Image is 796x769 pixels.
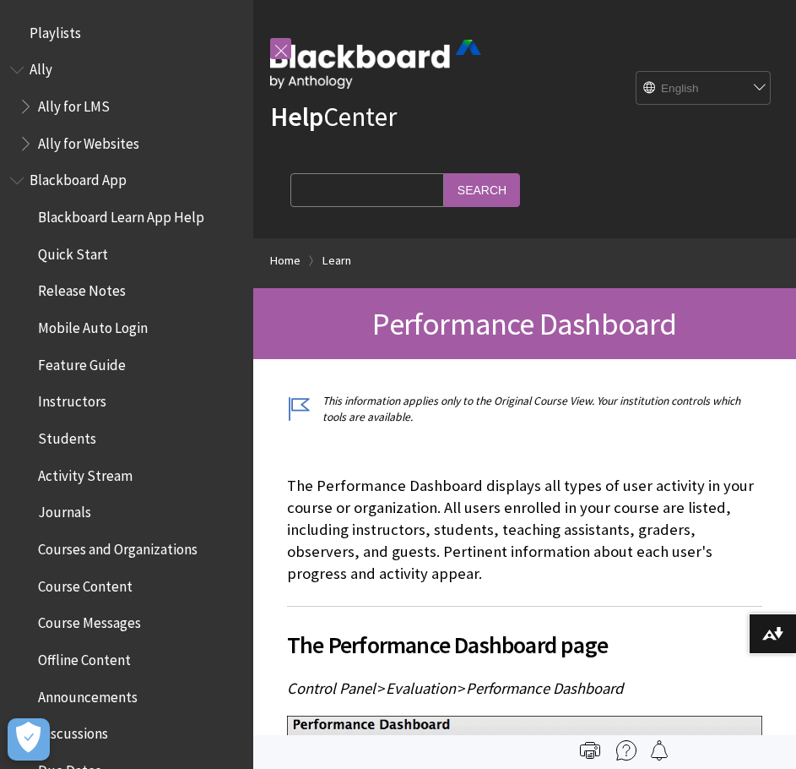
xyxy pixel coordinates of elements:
[38,461,133,484] span: Activity Stream
[580,740,600,761] img: Print
[466,679,623,698] span: Performance Dashboard
[30,19,81,41] span: Playlists
[38,683,138,706] span: Announcements
[386,679,456,698] span: Evaluation
[38,609,141,632] span: Course Messages
[30,166,127,189] span: Blackboard App
[10,56,243,158] nav: Book outline for Anthology Ally Help
[444,173,520,206] input: Search
[287,475,762,586] p: The Performance Dashboard displays all types of user activity in your course or organization. All...
[38,719,108,742] span: Discussions
[38,424,96,447] span: Students
[616,740,636,761] img: More help
[270,100,397,134] a: HelpCenter
[372,304,676,343] span: Performance Dashboard
[287,678,762,700] p: > >
[322,250,351,271] a: Learn
[8,718,50,761] button: Open Preferences
[38,499,91,521] span: Journals
[10,19,243,47] nav: Book outline for Playlists
[38,388,106,411] span: Instructors
[38,203,204,226] span: Blackboard Learn App Help
[38,129,139,152] span: Ally for Websites
[38,646,131,668] span: Offline Content
[38,314,148,336] span: Mobile Auto Login
[38,535,198,558] span: Courses and Organizations
[38,572,133,595] span: Course Content
[287,679,376,698] span: Control Panel
[649,740,669,761] img: Follow this page
[270,100,323,134] strong: Help
[38,277,126,300] span: Release Notes
[270,250,301,271] a: Home
[38,351,126,374] span: Feature Guide
[636,72,772,106] select: Site Language Selector
[287,627,762,663] span: The Performance Dashboard page
[270,40,481,89] img: Blackboard by Anthology
[38,92,110,115] span: Ally for LMS
[38,240,108,263] span: Quick Start
[30,56,52,79] span: Ally
[287,393,762,425] p: This information applies only to the Original Course View. Your institution controls which tools ...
